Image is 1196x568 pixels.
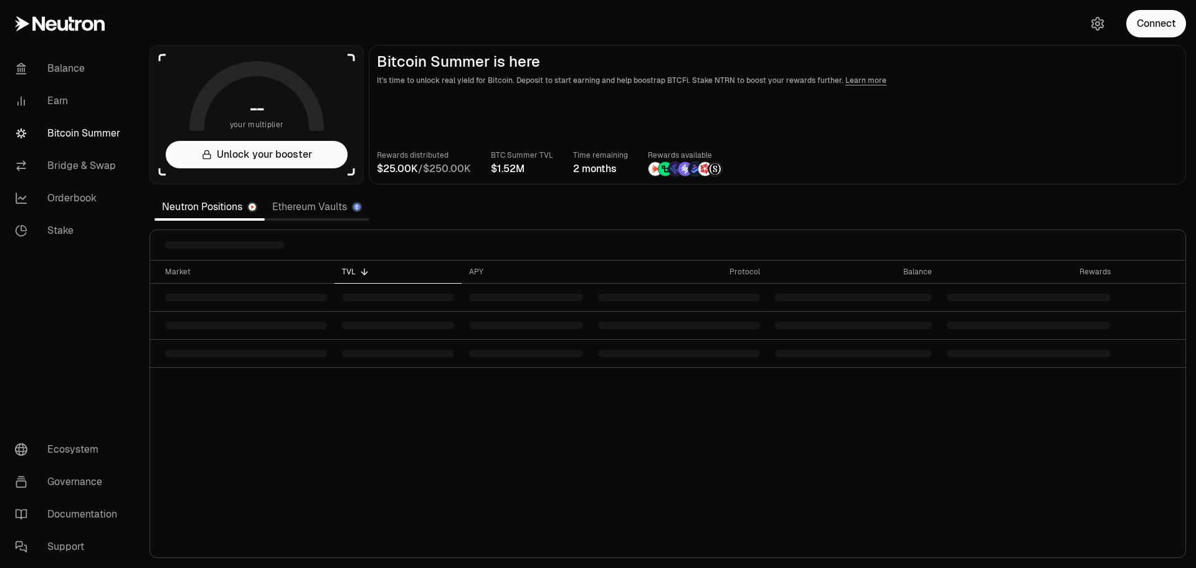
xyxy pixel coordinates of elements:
img: Lombard Lux [658,162,672,176]
a: Orderbook [5,182,135,214]
img: Ethereum Logo [353,203,361,211]
a: Bitcoin Summer [5,117,135,150]
div: Rewards [947,267,1111,277]
div: Protocol [598,267,760,277]
p: Time remaining [573,149,628,161]
div: APY [469,267,583,277]
div: TVL [342,267,454,277]
a: Ecosystem [5,433,135,466]
img: Mars Fragments [698,162,712,176]
p: Rewards available [648,149,723,161]
img: NTRN [648,162,662,176]
img: Structured Points [708,162,722,176]
a: Earn [5,85,135,117]
span: your multiplier [230,118,284,131]
a: Balance [5,52,135,85]
div: Balance [775,267,932,277]
p: BTC Summer TVL [491,149,553,161]
h1: -- [250,99,264,118]
div: / [377,161,471,176]
a: Learn more [845,75,886,85]
p: It's time to unlock real yield for Bitcoin. Deposit to start earning and help boostrap BTCFi. Sta... [377,74,1178,87]
p: Rewards distributed [377,149,471,161]
h2: Bitcoin Summer is here [377,53,1178,70]
a: Bridge & Swap [5,150,135,182]
a: Ethereum Vaults [265,195,369,219]
a: Support [5,531,135,563]
button: Connect [1126,10,1186,37]
a: Stake [5,214,135,247]
img: Solv Points [678,162,692,176]
a: Documentation [5,498,135,531]
div: Market [165,267,327,277]
button: Unlock your booster [166,141,348,168]
a: Governance [5,466,135,498]
div: 2 months [573,161,628,176]
img: Bedrock Diamonds [688,162,702,176]
img: Neutron Logo [249,203,256,211]
img: EtherFi Points [668,162,682,176]
a: Neutron Positions [154,195,265,219]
